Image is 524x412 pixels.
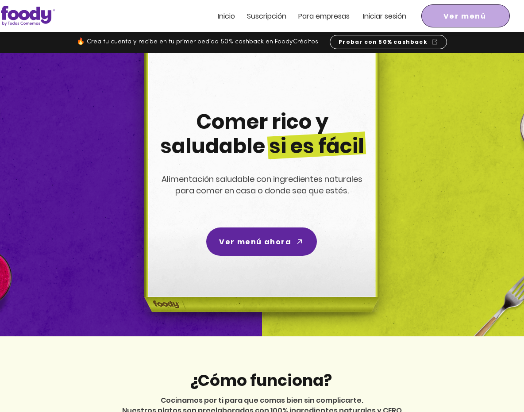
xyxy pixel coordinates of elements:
[162,173,362,196] span: Alimentación saludable con ingredientes naturales para comer en casa o donde sea que estés.
[218,12,235,20] a: Inicio
[298,11,307,21] span: Pa
[363,12,406,20] a: Iniciar sesión
[247,11,286,21] span: Suscripción
[307,11,350,21] span: ra empresas
[443,11,486,22] span: Ver menú
[1,6,55,26] img: Logo_Foody V2.0.0 (3).png
[298,12,350,20] a: Para empresas
[330,35,447,49] a: Probar con 50% cashback
[421,4,510,27] a: Ver menú
[189,369,332,392] span: ¿Cómo funciona?
[77,39,318,45] span: 🔥 Crea tu cuenta y recibe en tu primer pedido 50% cashback en FoodyCréditos
[119,53,401,336] img: headline-center-compress.png
[218,11,235,21] span: Inicio
[160,108,364,160] span: Comer rico y saludable si es fácil
[363,11,406,21] span: Iniciar sesión
[161,395,363,405] span: Cocinamos por ti para que comas bien sin complicarte.
[473,361,515,403] iframe: Messagebird Livechat Widget
[206,227,317,256] a: Ver menú ahora
[339,38,428,46] span: Probar con 50% cashback
[247,12,286,20] a: Suscripción
[219,236,291,247] span: Ver menú ahora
